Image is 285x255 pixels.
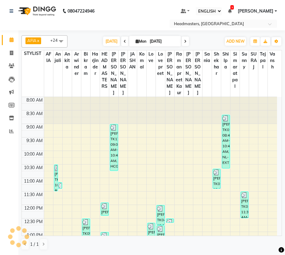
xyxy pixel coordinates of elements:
span: [PERSON_NAME] [165,50,174,97]
div: 12:30 PM [23,218,44,225]
span: AFIA [27,38,37,43]
span: Vansh [268,50,277,71]
span: +24 [50,38,62,43]
div: STYLIST [22,50,44,57]
div: 10:00 AM [23,151,44,157]
input: 2025-09-01 [148,37,179,46]
div: [PERSON_NAME], TK01, 10:40 AM-11:25 AM, BD - Blow dry [213,169,221,188]
span: Shilpa [221,50,230,71]
span: [PERSON_NAME] [238,8,273,14]
button: ADD NEW [225,37,246,46]
span: Arwinder [72,50,81,77]
div: [PERSON_NAME], TK05, 12:30 PM-01:30 PM, HCL - Hair Cut by Senior Hair Stylist [82,219,90,245]
span: Sania [202,50,211,64]
span: [PERSON_NAME] [193,50,202,97]
div: 11:30 AM [23,191,44,198]
div: [PERSON_NAME], TK06, 11:55 AM-12:25 PM, BA - Bridal Advance [101,203,109,215]
span: Love [147,50,156,64]
div: 11:00 AM [23,178,44,184]
div: [PERSON_NAME], TK03, 10:30 AM-11:30 AM, INS-FC-EXP - Express Facial (For All Types Of Skin) [54,165,58,191]
div: 9:00 AM [25,124,44,130]
a: x [37,38,39,43]
div: 8:00 AM [25,97,44,103]
div: 9:30 AM [25,137,44,144]
span: Mon [134,39,148,44]
div: [PERSON_NAME], TK07, 01:00 PM-01:30 PM, BA - Bridal Advance [101,232,109,245]
span: Bikram [81,50,90,77]
div: 12:00 PM [23,205,44,211]
span: Harjinder [91,50,99,77]
span: Lovepreet [156,50,165,77]
div: 8:30 AM [25,110,44,117]
div: [PERSON_NAME], TK17, 09:00 AM-10:45 AM, HCG - Hair Cut by Senior Hair Stylist,BRD - [PERSON_NAME] [110,124,118,171]
img: logo [16,2,58,20]
a: 3 [228,8,232,14]
div: [PERSON_NAME], TK04, 12:45 PM-01:45 PM, HCG - Hair Cut by Senior Hair Stylist [157,226,164,252]
div: [PERSON_NAME], TK03, 12:30 PM-12:40 PM, WX-FA-RC - Waxing Full Arms - Premium [166,219,174,222]
span: Tejpal [258,50,267,71]
span: [DATE] [103,37,120,46]
span: Anjali [53,50,62,64]
div: 1:00 PM [25,232,44,238]
span: JASHAN [128,50,137,71]
div: [PERSON_NAME], TK03, 11:30 AM-12:30 PM, MC3 - Manicure Lyco’ Treatment [241,192,248,218]
span: 1 / 1 [30,241,39,248]
span: Komal [137,50,146,71]
span: [PERSON_NAME] [119,50,128,97]
div: [PERSON_NAME], TK01, 08:40 AM-10:40 AM, NL-EXT - Gel/Acrylic Extension [222,115,230,168]
span: 3 [230,5,234,10]
span: [PERSON_NAME] [184,50,193,97]
div: [PERSON_NAME], TK04, 12:00 PM-12:45 PM, BRD - [PERSON_NAME] [157,205,164,225]
span: ADD NEW [226,39,245,44]
div: 10:30 AM [23,164,44,171]
span: [PERSON_NAME] [109,50,118,97]
span: Shekhar [212,50,221,77]
span: AFIA [44,50,53,64]
span: Ankita [63,50,71,71]
span: Simaratpal [230,50,239,90]
span: Ramanpreet Kaur [175,50,183,97]
span: Sunny [240,50,249,71]
div: [PERSON_NAME] [PERSON_NAME], TK02, 11:10 AM-11:25 AM, TH-EB - Eyebrows [58,183,62,188]
b: 08047224946 [67,2,94,20]
span: HEAD MASTERS [100,50,109,90]
span: SURAJ [249,50,258,71]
